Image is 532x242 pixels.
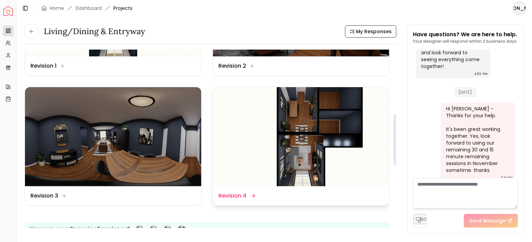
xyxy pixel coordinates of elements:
dd: Revision 4 [218,192,246,200]
p: How was your Spacejoy Experience? [30,225,130,233]
p: Have questions? We are here to help. [413,30,518,39]
a: Home [50,5,64,12]
div: 4:52 PM [474,70,487,77]
a: Revision 4Revision 4 [213,87,390,206]
img: Spacejoy Logo [3,6,13,16]
a: Spacejoy [3,6,13,16]
span: [PERSON_NAME] [514,2,526,14]
span: [DATE] [455,87,477,97]
div: 7:41 PM [501,174,512,181]
a: Dashboard [76,5,102,12]
img: Revision 3 [25,87,201,186]
nav: breadcrumb [41,5,132,12]
a: Revision 3Revision 3 [25,87,202,206]
span: My Responses [356,28,392,35]
dd: Revision 1 [30,62,56,70]
span: Projects [113,5,132,12]
img: Revision 4 [213,87,389,186]
dd: Revision 2 [218,62,246,70]
dd: Revision 3 [30,192,58,200]
p: Your designer will respond within 2 business days. [413,39,518,44]
button: My Responses [345,25,396,38]
button: How was your Spacejoy Experience?Feeling terribleFeeling badFeeling goodFeeling awesome [25,222,390,236]
h3: Living/Dining & Entryway [44,26,145,37]
button: [PERSON_NAME] [513,1,527,15]
div: Hi [PERSON_NAME] - Thanks for your help. It's been great working together. Yes, look forward to u... [446,105,508,174]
